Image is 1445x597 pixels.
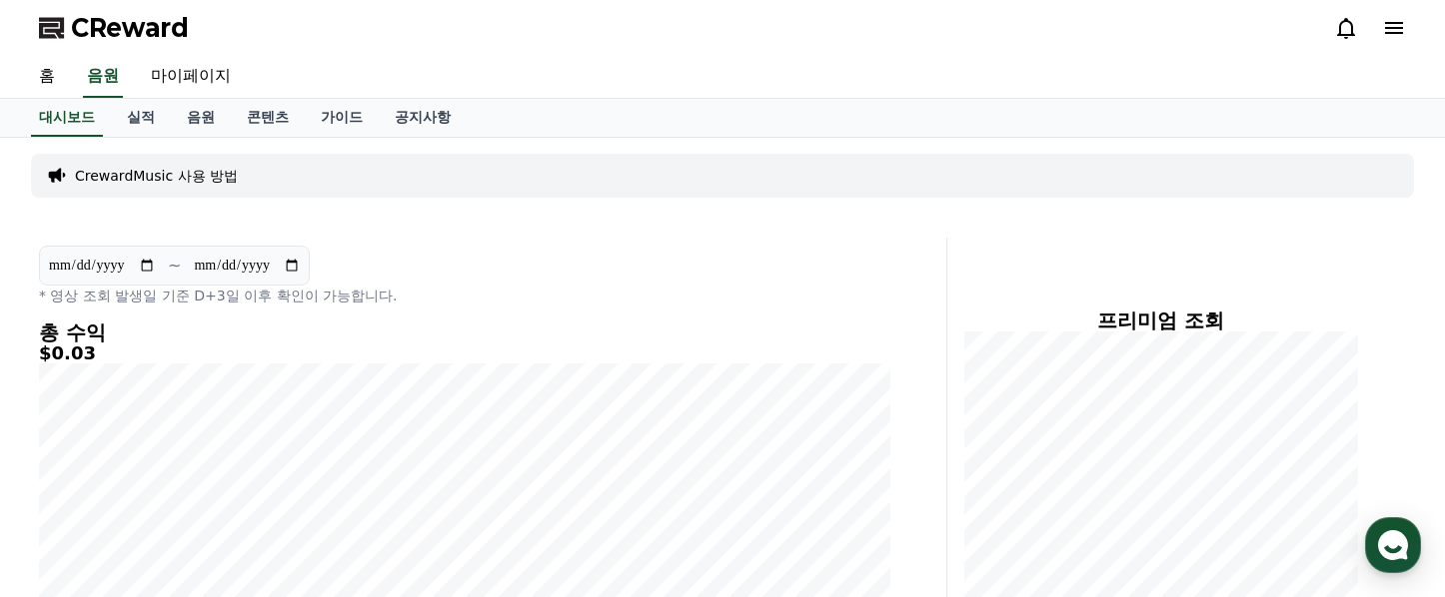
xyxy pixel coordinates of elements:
[39,12,189,44] a: CReward
[305,99,379,137] a: 가이드
[379,99,467,137] a: 공지사항
[168,254,181,278] p: ~
[83,56,123,98] a: 음원
[39,343,890,363] h5: $0.03
[963,309,1358,331] h4: 프리미엄 조회
[71,12,189,44] span: CReward
[75,166,238,186] a: CrewardMusic 사용 방법
[39,286,890,305] p: * 영상 조회 발생일 기준 D+3일 이후 확인이 가능합니다.
[111,99,171,137] a: 실적
[135,56,247,98] a: 마이페이지
[231,99,305,137] a: 콘텐츠
[39,321,890,343] h4: 총 수익
[23,56,71,98] a: 홈
[31,99,103,137] a: 대시보드
[171,99,231,137] a: 음원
